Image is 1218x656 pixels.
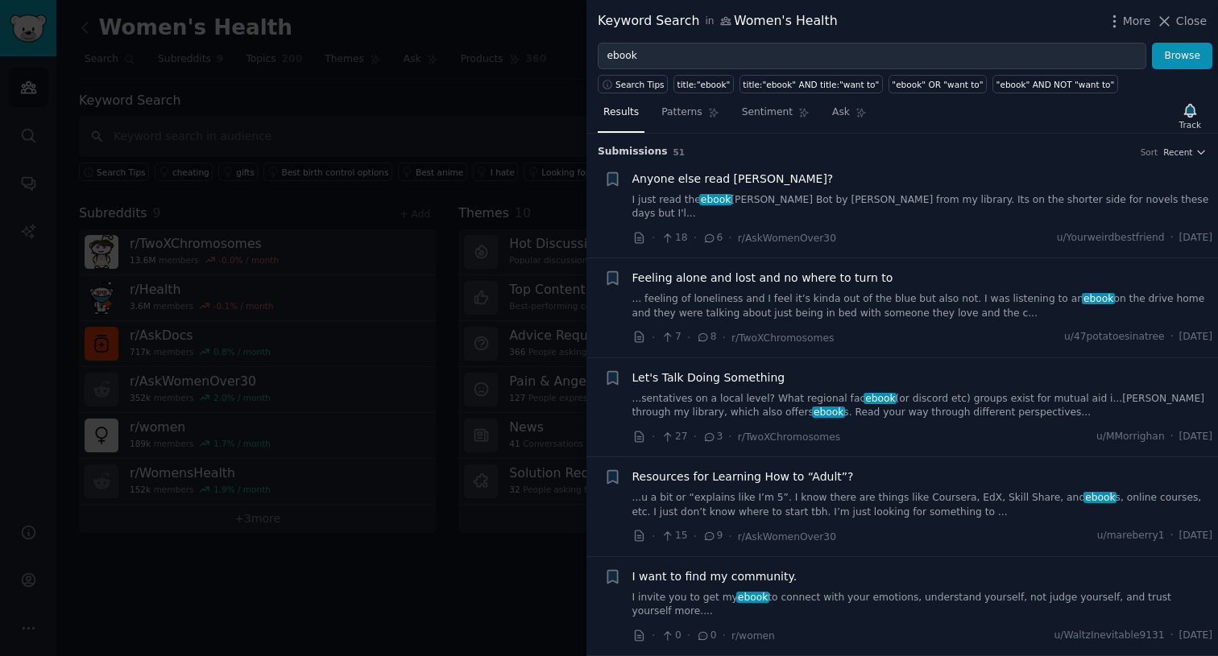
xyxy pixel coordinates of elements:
[1106,13,1151,30] button: More
[1064,330,1165,345] span: u/47potatoesinatree
[705,14,714,29] span: in
[889,75,987,93] a: "ebook" OR "want to"
[696,629,716,643] span: 0
[652,528,655,545] span: ·
[723,627,726,644] span: ·
[736,592,769,603] span: ebook
[1170,330,1174,345] span: ·
[1179,529,1212,543] span: [DATE]
[615,79,665,90] span: Search Tips
[1152,43,1212,70] button: Browse
[598,43,1146,70] input: Try a keyword related to your business
[892,79,983,90] div: "ebook" OR "want to"
[1156,13,1207,30] button: Close
[652,229,655,246] span: ·
[832,105,850,120] span: Ask
[1123,13,1151,30] span: More
[694,229,697,246] span: ·
[632,171,834,188] a: Anyone else read [PERSON_NAME]?
[687,329,690,346] span: ·
[632,369,785,386] a: Let's Talk Doing Something
[632,468,854,485] a: Resources for Learning How to “Adult”?
[1170,231,1174,245] span: ·
[1179,231,1212,245] span: [DATE]
[743,79,879,90] div: title:"ebook" AND title:"want to"
[1083,492,1116,503] span: ebook
[652,329,655,346] span: ·
[661,231,687,245] span: 18
[864,393,897,404] span: ebook
[673,147,686,157] span: 51
[632,292,1213,320] a: ... feeling of loneliness and I feel it’s kinda out of the blue but also not. I was listening to ...
[694,428,697,445] span: ·
[739,75,883,93] a: title:"ebook" AND title:"want to"
[1096,430,1165,444] span: u/MMorrighan
[1174,99,1207,133] button: Track
[1097,529,1165,543] span: u/mareberry1
[632,193,1213,221] a: I just read theebook[PERSON_NAME] Bot by [PERSON_NAME] from my library. Its on the shorter side f...
[992,75,1118,93] a: "ebook" AND NOT "want to"
[731,630,775,642] span: r/women
[699,194,732,205] span: ebook
[738,531,836,543] span: r/AskWomenOver30
[696,330,716,345] span: 8
[632,270,893,287] a: Feeling alone and lost and no where to turn to
[661,529,687,543] span: 15
[1163,146,1207,158] button: Recent
[1179,430,1212,444] span: [DATE]
[687,627,690,644] span: ·
[652,627,655,644] span: ·
[656,100,724,133] a: Patterns
[673,75,734,93] a: title:"ebook"
[632,491,1213,519] a: ...u a bit or “explains like I’m 5”. I know there are things like Coursera, EdX, Skill Share, and...
[632,591,1213,619] a: I invite you to get myebookto connect with your emotions, understand yourself, not judge yourself...
[723,329,726,346] span: ·
[1057,231,1165,245] span: u/Yourweirdbestfriend
[812,406,845,418] span: ebook
[598,11,838,31] div: Keyword Search Women's Health
[1179,629,1212,643] span: [DATE]
[632,568,797,585] a: I want to find my community.
[661,105,702,120] span: Patterns
[728,229,731,246] span: ·
[677,79,731,90] div: title:"ebook"
[1141,146,1158,158] div: Sort
[694,528,697,545] span: ·
[702,231,723,245] span: 6
[1176,13,1207,30] span: Close
[1054,629,1165,643] span: u/WaltzInevitable9131
[728,428,731,445] span: ·
[603,105,639,120] span: Results
[728,528,731,545] span: ·
[1179,330,1212,345] span: [DATE]
[1170,430,1174,444] span: ·
[738,233,836,244] span: r/AskWomenOver30
[742,105,793,120] span: Sentiment
[736,100,815,133] a: Sentiment
[1170,629,1174,643] span: ·
[1179,119,1201,130] div: Track
[598,100,644,133] a: Results
[598,75,668,93] button: Search Tips
[661,430,687,444] span: 27
[1170,529,1174,543] span: ·
[661,330,681,345] span: 7
[738,431,840,443] span: r/TwoXChromosomes
[1082,293,1115,304] span: ebook
[1163,146,1192,158] span: Recent
[652,428,655,445] span: ·
[632,392,1213,420] a: ...sentatives on a local level? What regional facebook(or discord etc) groups exist for mutual ai...
[702,430,723,444] span: 3
[826,100,872,133] a: Ask
[661,629,681,643] span: 0
[598,145,668,159] span: Submission s
[996,79,1115,90] div: "ebook" AND NOT "want to"
[731,332,834,344] span: r/TwoXChromosomes
[702,529,723,543] span: 9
